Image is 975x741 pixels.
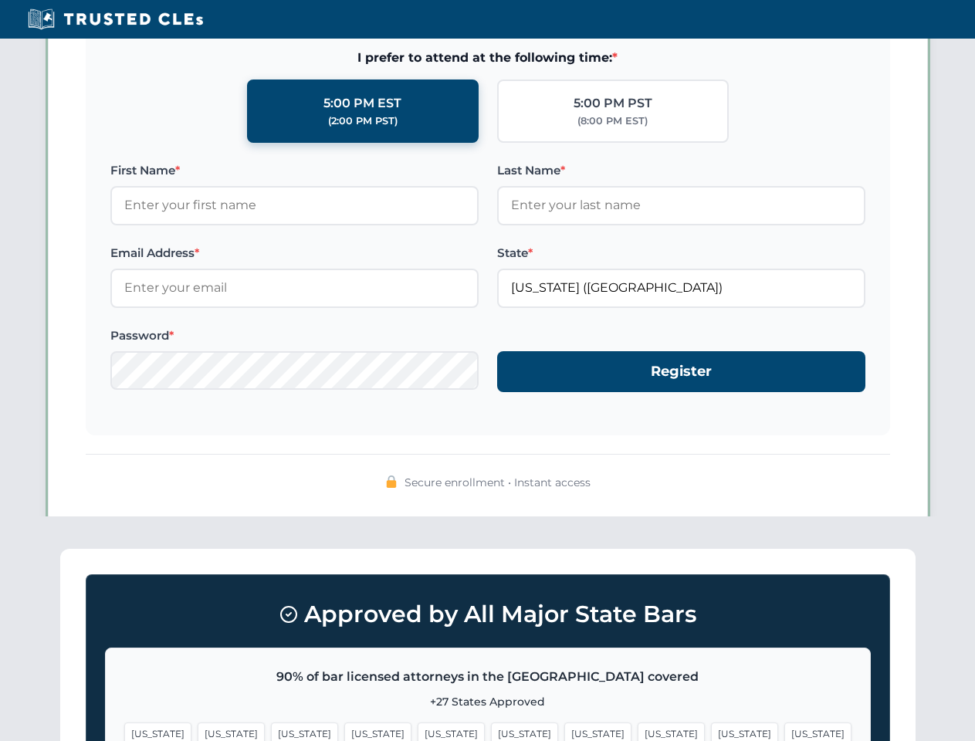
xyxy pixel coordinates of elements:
[405,474,591,491] span: Secure enrollment • Instant access
[323,93,401,113] div: 5:00 PM EST
[110,269,479,307] input: Enter your email
[497,186,865,225] input: Enter your last name
[497,269,865,307] input: Florida (FL)
[497,351,865,392] button: Register
[110,186,479,225] input: Enter your first name
[110,327,479,345] label: Password
[497,161,865,180] label: Last Name
[124,693,851,710] p: +27 States Approved
[385,475,398,488] img: 🔒
[577,113,648,129] div: (8:00 PM EST)
[110,244,479,262] label: Email Address
[110,48,865,68] span: I prefer to attend at the following time:
[105,594,871,635] h3: Approved by All Major State Bars
[23,8,208,31] img: Trusted CLEs
[497,244,865,262] label: State
[328,113,398,129] div: (2:00 PM PST)
[110,161,479,180] label: First Name
[124,667,851,687] p: 90% of bar licensed attorneys in the [GEOGRAPHIC_DATA] covered
[574,93,652,113] div: 5:00 PM PST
